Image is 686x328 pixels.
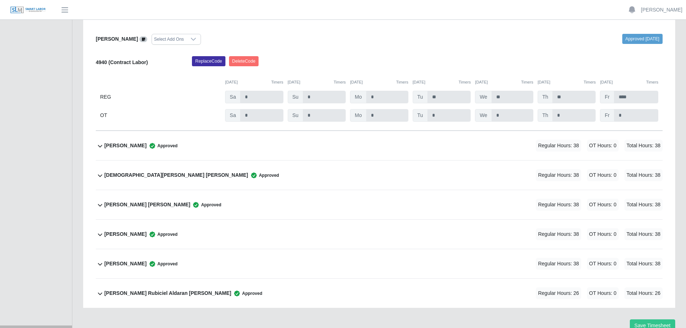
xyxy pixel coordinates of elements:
button: Timers [584,79,596,85]
a: View/Edit Notes [139,36,147,42]
span: Regular Hours: 38 [536,169,581,181]
b: [DEMOGRAPHIC_DATA][PERSON_NAME] [PERSON_NAME] [104,171,248,179]
span: OT Hours: 0 [587,258,619,270]
b: [PERSON_NAME] [104,230,147,238]
button: Timers [396,79,408,85]
div: [DATE] [600,79,658,85]
button: [PERSON_NAME] Approved Regular Hours: 38 OT Hours: 0 Total Hours: 38 [96,220,663,249]
span: Approved [147,142,178,149]
span: Total Hours: 38 [624,199,663,211]
div: [DATE] [288,79,346,85]
img: SLM Logo [10,6,46,14]
span: OT Hours: 0 [587,169,619,181]
b: [PERSON_NAME] [PERSON_NAME] [104,201,190,208]
span: Tu [413,91,428,103]
span: Sa [225,109,241,122]
span: Total Hours: 38 [624,258,663,270]
button: [PERSON_NAME] Approved Regular Hours: 38 OT Hours: 0 Total Hours: 38 [96,249,663,278]
div: [DATE] [225,79,283,85]
button: ReplaceCode [192,56,225,66]
span: Su [288,109,303,122]
span: OT Hours: 0 [587,140,619,152]
button: [PERSON_NAME] Rubiciel Aldaran [PERSON_NAME] Approved Regular Hours: 26 OT Hours: 0 Total Hours: 26 [96,279,663,308]
span: Regular Hours: 38 [536,140,581,152]
button: DeleteCode [229,56,259,66]
span: Approved [231,290,262,297]
div: Select Add Ons [152,34,186,44]
button: Timers [646,79,658,85]
button: [DEMOGRAPHIC_DATA][PERSON_NAME] [PERSON_NAME] Approved Regular Hours: 38 OT Hours: 0 Total Hours: 38 [96,161,663,190]
div: REG [100,91,221,103]
div: [DATE] [350,79,408,85]
div: [DATE] [538,79,596,85]
span: Approved [190,201,221,208]
span: OT Hours: 0 [587,228,619,240]
button: Timers [333,79,346,85]
span: Sa [225,91,241,103]
span: Total Hours: 38 [624,228,663,240]
button: Timers [521,79,533,85]
b: 4940 (Contract Labor) [96,59,148,65]
button: Timers [459,79,471,85]
span: Regular Hours: 38 [536,199,581,211]
b: [PERSON_NAME] [96,36,138,42]
button: [PERSON_NAME] [PERSON_NAME] Approved Regular Hours: 38 OT Hours: 0 Total Hours: 38 [96,190,663,219]
span: Total Hours: 38 [624,169,663,181]
span: Tu [413,109,428,122]
div: [DATE] [475,79,533,85]
span: Approved [147,260,178,268]
span: Fr [600,91,614,103]
span: Approved [248,172,279,179]
span: Regular Hours: 38 [536,258,581,270]
span: We [475,91,492,103]
b: [PERSON_NAME] Rubiciel Aldaran [PERSON_NAME] [104,289,232,297]
b: [PERSON_NAME] [104,260,147,268]
span: Su [288,91,303,103]
span: Th [538,109,553,122]
a: Approved [DATE] [622,34,663,44]
a: [PERSON_NAME] [641,6,682,14]
span: Total Hours: 38 [624,140,663,152]
span: Total Hours: 26 [624,287,663,299]
b: [PERSON_NAME] [104,142,147,149]
span: Regular Hours: 38 [536,228,581,240]
span: Th [538,91,553,103]
span: Approved [147,231,178,238]
span: Regular Hours: 26 [536,287,581,299]
span: OT Hours: 0 [587,287,619,299]
button: [PERSON_NAME] Approved Regular Hours: 38 OT Hours: 0 Total Hours: 38 [96,131,663,160]
span: OT Hours: 0 [587,199,619,211]
div: [DATE] [413,79,471,85]
span: We [475,109,492,122]
span: Fr [600,109,614,122]
div: OT [100,109,221,122]
span: Mo [350,109,366,122]
button: Timers [271,79,283,85]
span: Mo [350,91,366,103]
